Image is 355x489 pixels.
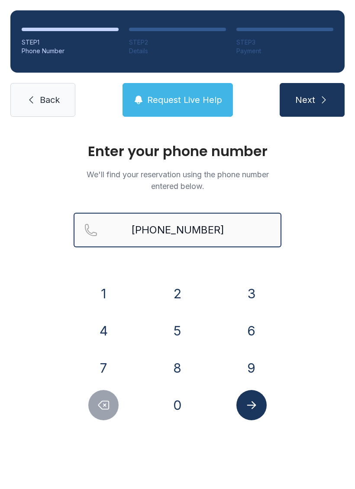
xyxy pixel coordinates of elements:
div: Phone Number [22,47,119,55]
button: 3 [236,278,267,309]
button: 8 [162,353,193,383]
button: 1 [88,278,119,309]
button: Delete number [88,390,119,420]
div: Payment [236,47,333,55]
div: STEP 3 [236,38,333,47]
div: STEP 2 [129,38,226,47]
span: Next [295,94,315,106]
button: 9 [236,353,267,383]
button: Submit lookup form [236,390,267,420]
span: Back [40,94,60,106]
button: 5 [162,316,193,346]
button: 7 [88,353,119,383]
button: 6 [236,316,267,346]
p: We'll find your reservation using the phone number entered below. [74,169,281,192]
input: Reservation phone number [74,213,281,247]
button: 0 [162,390,193,420]
h1: Enter your phone number [74,144,281,158]
button: 2 [162,278,193,309]
span: Request Live Help [147,94,222,106]
div: STEP 1 [22,38,119,47]
div: Details [129,47,226,55]
button: 4 [88,316,119,346]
